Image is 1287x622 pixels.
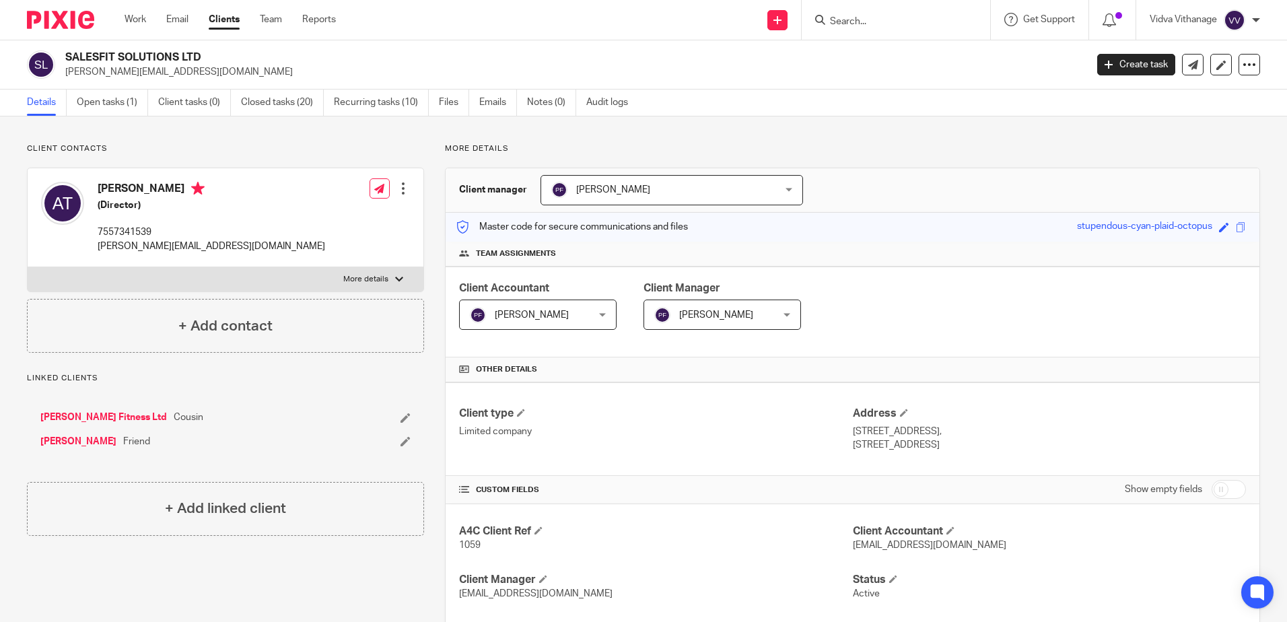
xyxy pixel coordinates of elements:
a: [PERSON_NAME] [40,435,116,448]
div: stupendous-cyan-plaid-octopus [1077,219,1212,235]
p: [STREET_ADDRESS] [853,438,1246,452]
label: Show empty fields [1125,483,1202,496]
p: 7557341539 [98,226,325,239]
img: svg%3E [1224,9,1245,31]
p: [PERSON_NAME][EMAIL_ADDRESS][DOMAIN_NAME] [98,240,325,253]
p: Limited company [459,425,852,438]
h4: Client Accountant [853,524,1246,539]
span: [PERSON_NAME] [679,310,753,320]
a: Create task [1097,54,1175,75]
span: Active [853,589,880,598]
p: Master code for secure communications and files [456,220,688,234]
img: svg%3E [470,307,486,323]
a: Reports [302,13,336,26]
span: [EMAIL_ADDRESS][DOMAIN_NAME] [853,541,1006,550]
span: Get Support [1023,15,1075,24]
span: Client Manager [643,283,720,293]
h3: Client manager [459,183,527,197]
span: [PERSON_NAME] [495,310,569,320]
p: Client contacts [27,143,424,154]
a: Recurring tasks (10) [334,90,429,116]
span: [PERSON_NAME] [576,185,650,195]
a: [PERSON_NAME] Fitness Ltd [40,411,167,424]
h4: Status [853,573,1246,587]
a: Closed tasks (20) [241,90,324,116]
a: Details [27,90,67,116]
span: Friend [123,435,150,448]
a: Files [439,90,469,116]
p: [STREET_ADDRESS], [853,425,1246,438]
h4: A4C Client Ref [459,524,852,539]
a: Clients [209,13,240,26]
img: Pixie [27,11,94,29]
span: Client Accountant [459,283,549,293]
h4: CUSTOM FIELDS [459,485,852,495]
span: [EMAIL_ADDRESS][DOMAIN_NAME] [459,589,613,598]
h2: SALESFIT SOLUTIONS LTD [65,50,874,65]
p: Vidva Vithanage [1150,13,1217,26]
input: Search [829,16,950,28]
img: svg%3E [27,50,55,79]
h4: + Add contact [178,316,273,337]
h4: Client type [459,407,852,421]
p: More details [445,143,1260,154]
span: Cousin [174,411,203,424]
a: Open tasks (1) [77,90,148,116]
a: Email [166,13,188,26]
span: Team assignments [476,248,556,259]
h4: Address [853,407,1246,421]
h4: [PERSON_NAME] [98,182,325,199]
p: [PERSON_NAME][EMAIL_ADDRESS][DOMAIN_NAME] [65,65,1077,79]
img: svg%3E [551,182,567,198]
h5: (Director) [98,199,325,212]
p: Linked clients [27,373,424,384]
i: Primary [191,182,205,195]
img: svg%3E [41,182,84,225]
a: Client tasks (0) [158,90,231,116]
a: Notes (0) [527,90,576,116]
a: Work [125,13,146,26]
h4: Client Manager [459,573,852,587]
h4: + Add linked client [165,498,286,519]
p: More details [343,274,388,285]
span: 1059 [459,541,481,550]
a: Audit logs [586,90,638,116]
span: Other details [476,364,537,375]
a: Emails [479,90,517,116]
img: svg%3E [654,307,670,323]
a: Team [260,13,282,26]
